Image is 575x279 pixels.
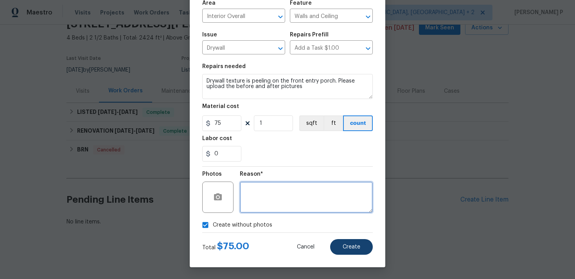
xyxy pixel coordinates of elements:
[363,11,374,22] button: Open
[343,244,360,250] span: Create
[299,115,323,131] button: sqft
[202,0,216,6] h5: Area
[213,221,272,229] span: Create without photos
[284,239,327,255] button: Cancel
[330,239,373,255] button: Create
[202,136,232,141] h5: Labor cost
[323,115,343,131] button: ft
[240,171,263,177] h5: Reason*
[275,43,286,54] button: Open
[343,115,373,131] button: count
[363,43,374,54] button: Open
[297,244,314,250] span: Cancel
[202,242,249,252] div: Total
[290,0,312,6] h5: Feature
[202,32,217,38] h5: Issue
[290,32,329,38] h5: Repairs Prefill
[217,241,249,251] span: $ 75.00
[202,64,246,69] h5: Repairs needed
[202,171,222,177] h5: Photos
[202,104,239,109] h5: Material cost
[275,11,286,22] button: Open
[202,74,373,99] textarea: Drywall texture is peeling on the front entry porch. Please upload the before and after pictures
